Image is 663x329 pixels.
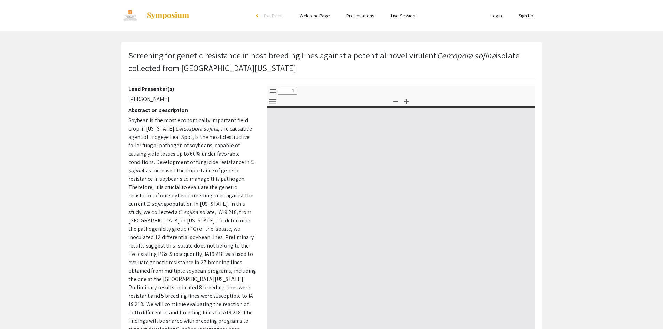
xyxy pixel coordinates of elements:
[175,125,218,132] em: Cercospora sojina
[391,13,417,19] a: Live Sessions
[128,117,248,132] span: Soybean is the most economically important field crop in [US_STATE].
[519,13,534,19] a: Sign Up
[128,95,257,103] p: [PERSON_NAME]
[264,13,283,19] span: Exit Event
[267,86,279,96] button: Toggle Sidebar
[128,86,257,92] h2: Lead Presenter(s)
[128,167,253,207] span: has increased the importance of genetic resistance in soybeans to manage this pathogen. Therefore...
[146,11,190,20] img: Symposium by ForagerOne
[121,7,140,24] img: Discovery Day 2024
[400,96,412,106] button: Zoom In
[5,298,30,324] iframe: Chat
[178,209,198,216] em: C. sojina
[437,50,496,61] em: Cercopora sojina
[146,200,166,207] em: C. sojina
[390,96,402,106] button: Zoom Out
[346,13,374,19] a: Presentations
[128,200,245,216] span: population in [US_STATE]. In this study, we collected a
[491,13,502,19] a: Login
[128,49,535,74] p: Screening for genetic resistance in host breeding lines against a potential novel virulent isolat...
[256,14,260,18] div: arrow_back_ios
[278,87,297,95] input: Page
[128,125,252,166] span: , the causative agent of Frogeye Leaf Spot, is the most destructive foliar fungal pathogen of soy...
[121,7,190,24] a: Discovery Day 2024
[128,107,257,113] h2: Abstract or Description
[267,96,279,106] button: Tools
[300,13,330,19] a: Welcome Page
